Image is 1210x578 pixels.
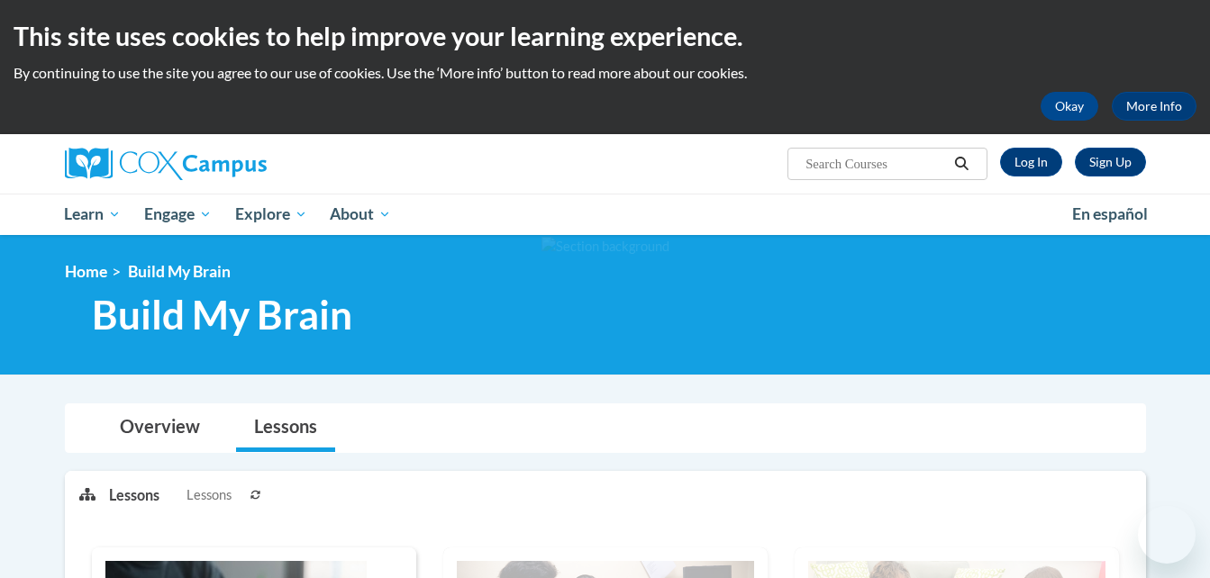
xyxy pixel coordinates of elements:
[65,262,107,281] a: Home
[64,203,121,225] span: Learn
[132,194,223,235] a: Engage
[128,262,231,281] span: Build My Brain
[14,63,1196,83] p: By continuing to use the site you agree to our use of cookies. Use the ‘More info’ button to read...
[1041,92,1098,121] button: Okay
[14,18,1196,54] h2: This site uses cookies to help improve your learning experience.
[53,194,133,235] a: Learn
[92,291,352,339] span: Build My Brain
[1075,148,1146,176] a: Register
[948,153,975,175] button: Search
[109,485,159,505] p: Lessons
[65,148,407,180] a: Cox Campus
[1060,195,1160,233] a: En español
[144,203,212,225] span: Engage
[223,194,319,235] a: Explore
[318,194,403,235] a: About
[804,153,948,175] input: Search Courses
[65,148,267,180] img: Cox Campus
[235,203,307,225] span: Explore
[187,485,232,505] span: Lessons
[38,194,1173,235] div: Main menu
[1112,92,1196,121] a: More Info
[1072,204,1148,223] span: En español
[236,404,335,452] a: Lessons
[1000,148,1062,176] a: Log In
[330,203,391,225] span: About
[1138,506,1196,564] iframe: Button to launch messaging window
[541,237,669,257] img: Section background
[102,404,218,452] a: Overview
